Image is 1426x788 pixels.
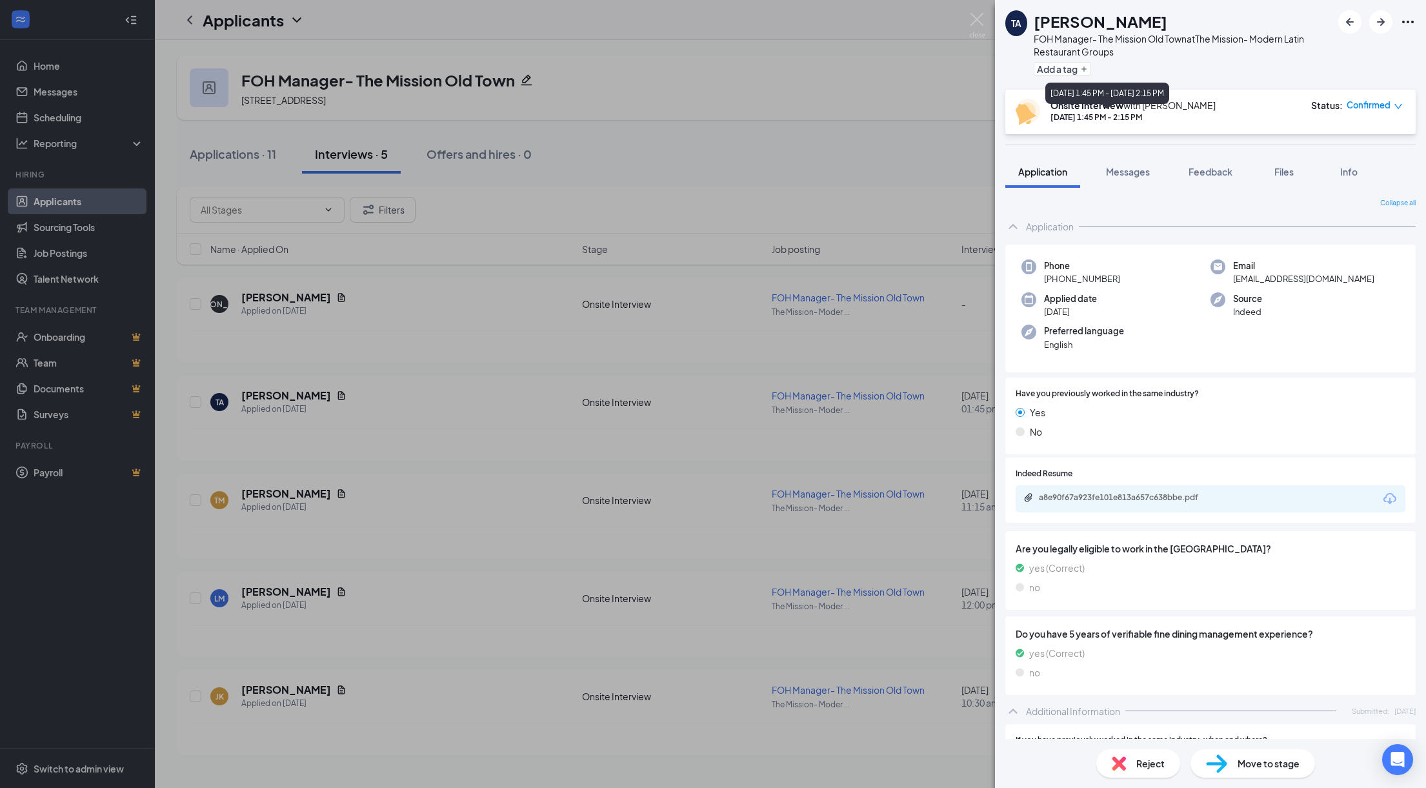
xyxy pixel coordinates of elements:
span: [PHONE_NUMBER] [1044,272,1120,285]
span: Confirmed [1347,99,1391,112]
span: Info [1340,166,1358,177]
button: PlusAdd a tag [1034,62,1091,76]
div: Open Intercom Messenger [1382,744,1413,775]
svg: ChevronUp [1005,703,1021,719]
h1: [PERSON_NAME] [1034,10,1167,32]
svg: ArrowLeftNew [1342,14,1358,30]
span: no [1029,665,1040,680]
button: ArrowRight [1369,10,1392,34]
span: Feedback [1189,166,1232,177]
span: Email [1233,259,1374,272]
span: No [1030,425,1042,439]
svg: Ellipses [1400,14,1416,30]
div: TA [1011,17,1021,30]
svg: Plus [1080,65,1088,73]
div: a8e90f67a923fe101e813a657c638bbe.pdf [1039,492,1220,503]
span: Submitted: [1352,705,1389,716]
span: Do you have 5 years of verifiable fine dining management experience? [1016,627,1405,641]
span: Move to stage [1238,756,1300,771]
span: Have you previously worked in the same industry? [1016,388,1199,400]
span: yes (Correct) [1029,561,1085,575]
span: Preferred language [1044,325,1124,338]
div: Application [1026,220,1074,233]
span: Files [1274,166,1294,177]
span: Applied date [1044,292,1097,305]
svg: Paperclip [1023,492,1034,503]
svg: ArrowRight [1373,14,1389,30]
button: ArrowLeftNew [1338,10,1361,34]
span: Application [1018,166,1067,177]
div: Additional Information [1026,705,1120,718]
span: [DATE] [1044,305,1097,318]
div: FOH Manager- The Mission Old Town at The Mission- Modern Latin Restaurant Groups [1034,32,1332,58]
svg: ChevronUp [1005,219,1021,234]
span: Source [1233,292,1262,305]
span: Yes [1030,405,1045,419]
div: [DATE] 1:45 PM - 2:15 PM [1050,112,1216,123]
svg: Download [1382,491,1398,507]
span: Collapse all [1380,198,1416,208]
span: Indeed [1233,305,1262,318]
span: [EMAIL_ADDRESS][DOMAIN_NAME] [1233,272,1374,285]
span: Messages [1106,166,1150,177]
span: Indeed Resume [1016,468,1072,480]
span: yes (Correct) [1029,646,1085,660]
span: Phone [1044,259,1120,272]
span: [DATE] [1394,705,1416,716]
span: English [1044,338,1124,351]
span: If you have previously worked in the same industry, when and where? [1016,734,1267,747]
span: Reject [1136,756,1165,771]
div: [DATE] 1:45 PM - [DATE] 2:15 PM [1045,83,1169,104]
span: Are you legally eligible to work in the [GEOGRAPHIC_DATA]? [1016,541,1405,556]
a: Paperclipa8e90f67a923fe101e813a657c638bbe.pdf [1023,492,1232,505]
span: no [1029,580,1040,594]
span: down [1394,102,1403,111]
div: Status : [1311,99,1343,112]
